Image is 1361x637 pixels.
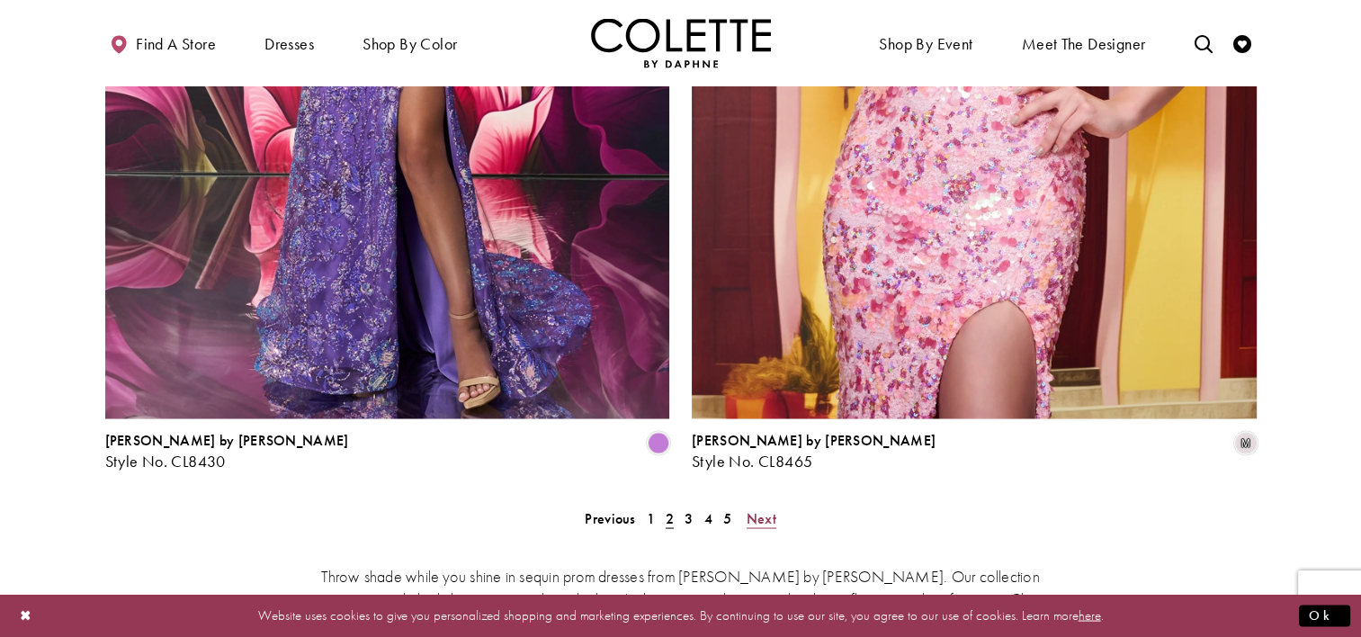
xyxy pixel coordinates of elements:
span: Previous [585,508,635,527]
div: Colette by Daphne Style No. CL8430 [105,432,349,470]
a: 4 [699,505,718,531]
span: Style No. CL8430 [105,450,226,471]
a: Prev Page [579,505,640,531]
span: Shop By Event [879,35,972,53]
span: [PERSON_NAME] by [PERSON_NAME] [105,430,349,449]
i: Orchid [648,432,669,453]
span: Shop by color [363,35,457,53]
i: Pink/Multi [1235,432,1257,453]
button: Submit Dialog [1299,605,1350,627]
span: [PERSON_NAME] by [PERSON_NAME] [692,430,936,449]
a: 5 [718,505,737,531]
span: 1 [647,508,655,527]
span: 3 [685,508,693,527]
span: Shop by color [358,18,461,67]
a: Visit Home Page [591,18,771,67]
span: 2 [666,508,674,527]
span: Find a store [136,35,216,53]
a: 3 [679,505,698,531]
span: Next [747,508,776,527]
div: Colette by Daphne Style No. CL8465 [692,432,936,470]
span: Shop By Event [874,18,977,67]
a: Toggle search [1189,18,1216,67]
span: 4 [704,508,712,527]
a: 1 [641,505,660,531]
span: Style No. CL8465 [692,450,812,471]
a: Check Wishlist [1229,18,1256,67]
p: Website uses cookies to give you personalized shopping and marketing experiences. By continuing t... [130,604,1231,628]
a: Next Page [741,505,782,531]
span: Current page [660,505,679,531]
img: Colette by Daphne [591,18,771,67]
span: Meet the designer [1022,35,1146,53]
a: Meet the designer [1017,18,1151,67]
a: here [1079,606,1101,624]
span: 5 [723,508,731,527]
a: Find a store [105,18,220,67]
span: Dresses [264,35,314,53]
button: Close Dialog [11,600,41,632]
span: Dresses [260,18,318,67]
